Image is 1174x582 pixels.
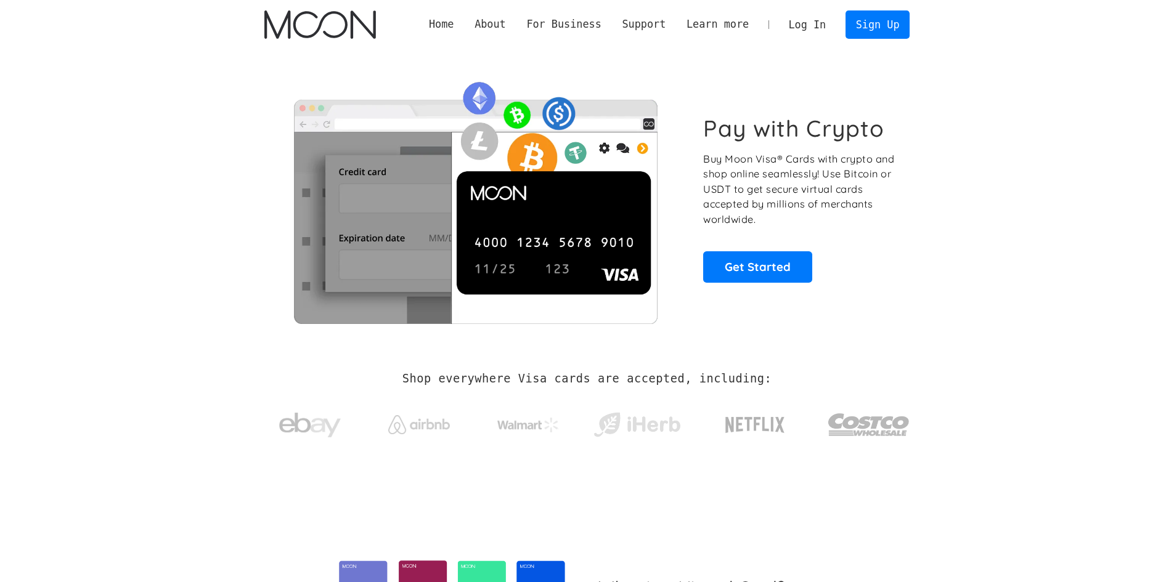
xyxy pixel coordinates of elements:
img: Moon Logo [264,10,376,39]
img: Walmart [497,418,559,432]
div: Support [612,17,676,32]
a: Sign Up [846,10,910,38]
div: Support [622,17,666,32]
a: iHerb [591,397,683,447]
img: ebay [279,406,341,445]
p: Buy Moon Visa® Cards with crypto and shop online seamlessly! Use Bitcoin or USDT to get secure vi... [703,152,896,227]
div: Learn more [687,17,749,32]
div: For Business [526,17,601,32]
a: Walmart [482,405,574,439]
div: About [475,17,506,32]
a: Netflix [700,397,810,447]
a: home [264,10,376,39]
a: ebay [264,394,356,451]
h1: Pay with Crypto [703,115,884,142]
img: Moon Cards let you spend your crypto anywhere Visa is accepted. [264,73,687,323]
div: About [464,17,516,32]
img: Costco [828,402,910,448]
img: Netflix [724,410,786,440]
a: Log In [778,11,836,38]
a: Costco [828,389,910,454]
h2: Shop everywhere Visa cards are accepted, including: [402,372,772,386]
a: Home [418,17,464,32]
div: For Business [516,17,612,32]
a: Get Started [703,251,812,282]
div: Learn more [676,17,759,32]
a: Airbnb [373,403,465,440]
img: Airbnb [388,415,450,434]
img: iHerb [591,409,683,441]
